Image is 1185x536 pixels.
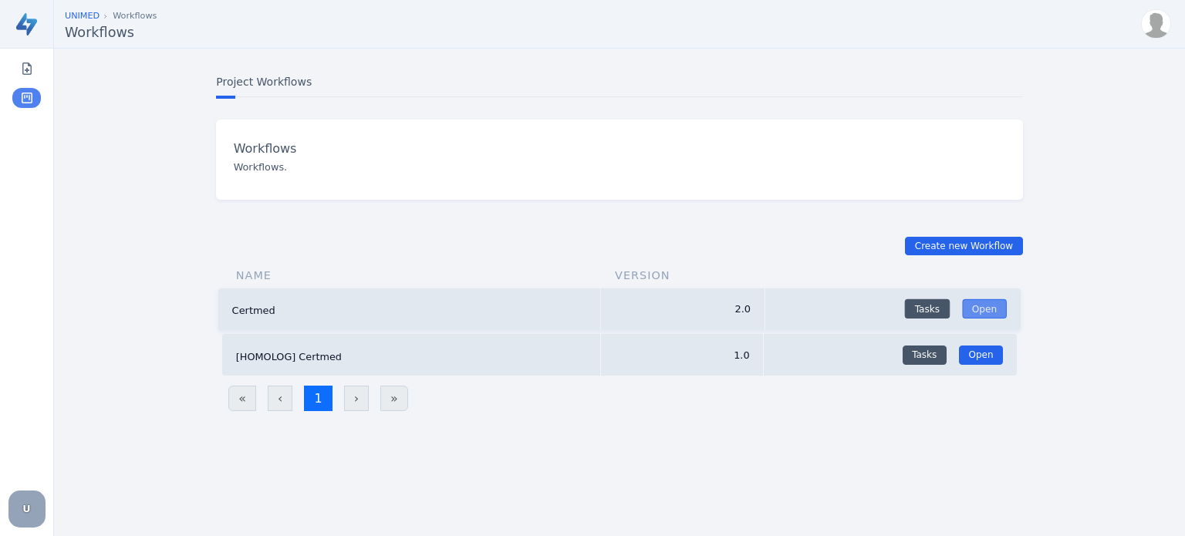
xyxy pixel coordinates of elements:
[234,134,1006,157] h5: Workflows
[905,237,1023,256] button: Create new Workflow
[65,23,160,42] h5: Workflows
[234,160,1006,184] div: Workflows.
[8,490,46,528] div: U
[959,346,1003,365] a: Open
[601,334,764,376] td: 1.0
[903,346,947,365] a: Tasks
[65,10,100,23] a: UNIMED
[236,351,587,362] p: [HOMOLOG] Certmed
[601,288,765,330] td: 2.0
[222,265,601,285] th: Name
[304,386,332,411] a: 1
[216,75,1023,97] h6: Project Workflows
[962,299,1007,319] a: Open
[232,305,587,316] p: Certmed
[16,13,38,35] img: dhJMhFxdQAAAABJRU5ErkJggg==
[601,265,764,285] th: Version
[113,10,160,23] li: Workflows
[905,299,950,319] a: Tasks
